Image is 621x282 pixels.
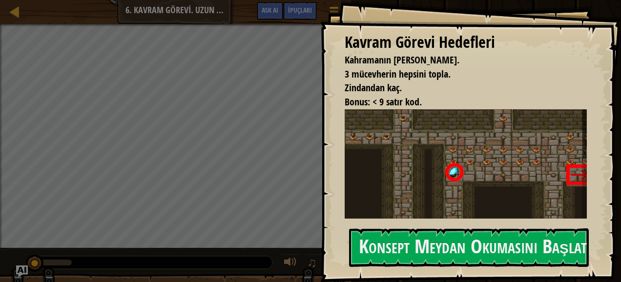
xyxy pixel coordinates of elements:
span: ♫ [307,255,317,270]
button: Konsept Meydan Okumasını Başlat [349,228,589,267]
li: Zindandan kaç. [332,81,584,95]
span: İpuçları [288,5,312,15]
span: Kahramanın [PERSON_NAME]. [345,53,459,66]
img: Asses2 [345,109,595,268]
span: Ask AI [262,5,278,15]
span: Bonus: < 9 satır kod. [345,95,422,108]
li: Kahramanın hayatta kalmalı. [332,53,584,67]
span: 3 mücevherin hepsini topla. [345,67,451,81]
button: ♫ [305,254,322,274]
button: Sesi ayarla [281,254,300,274]
span: Zindandan kaç. [345,81,402,94]
li: 3 mücevherin hepsini topla. [332,67,584,81]
li: Bonus: < 9 satır kod. [332,95,584,109]
button: Ask AI [16,265,28,277]
div: Kavram Görevi Hedefleri [345,31,587,54]
button: Ask AI [257,2,283,20]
